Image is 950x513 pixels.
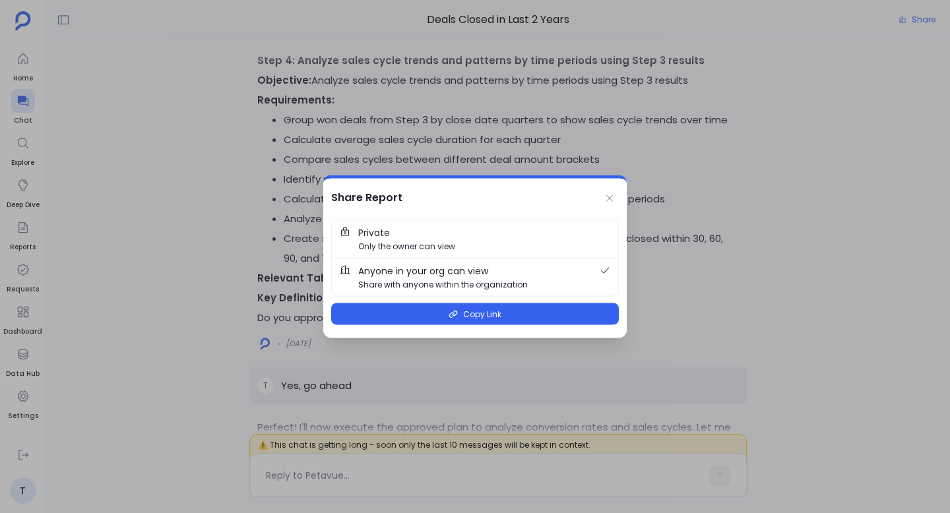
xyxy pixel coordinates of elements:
span: Copy Link [463,308,501,320]
span: Only the owner can view [358,240,455,253]
span: Share with anyone within the organization [358,278,528,291]
button: Copy Link [331,303,619,325]
span: Anyone in your org can view [358,264,488,278]
span: Private [358,226,390,240]
h2: Share Report [331,189,402,206]
button: PrivateOnly the owner can view [332,220,618,258]
button: Anyone in your org can viewShare with anyone within the organization [332,258,618,296]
